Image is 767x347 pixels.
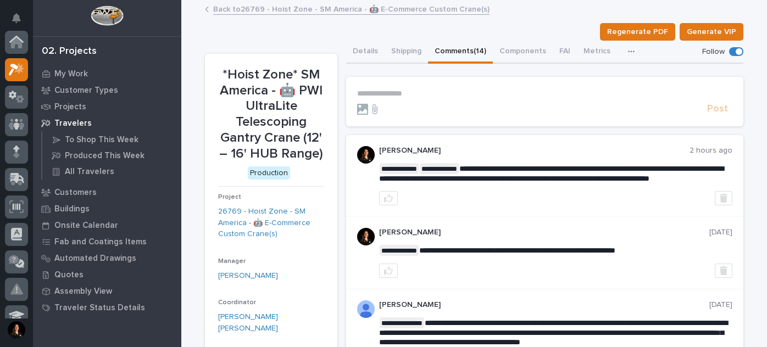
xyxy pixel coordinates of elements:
p: Fab and Coatings Items [54,237,147,247]
a: Traveler Status Details [33,299,181,316]
a: [PERSON_NAME] [218,270,278,282]
p: Quotes [54,270,84,280]
button: Generate VIP [680,23,743,41]
button: Metrics [577,41,617,64]
span: Coordinator [218,299,256,306]
div: Notifications [14,13,28,31]
button: like this post [379,264,398,278]
p: 2 hours ago [690,146,732,155]
p: [PERSON_NAME] [379,300,709,310]
p: [PERSON_NAME] [379,146,690,155]
p: Customers [54,188,97,198]
p: Traveler Status Details [54,303,145,313]
span: Post [707,103,728,115]
p: Onsite Calendar [54,221,118,231]
span: Project [218,194,241,200]
button: Delete post [715,264,732,278]
img: Workspace Logo [91,5,123,26]
p: [DATE] [709,228,732,237]
div: Production [248,166,290,180]
img: AD_cMMROVhewrCPqdu1DyWElRfTPtaMDIZb0Cz2p22wkP4SfGmFYCmSpR4ubGkS2JiFWMw9FE42fAOOw7Djl2MNBNTCFnhXYx... [357,300,375,318]
a: Customer Types [33,82,181,98]
a: Travelers [33,115,181,131]
p: My Work [54,69,88,79]
p: All Travelers [65,167,114,177]
a: [PERSON_NAME] [PERSON_NAME] [218,311,324,334]
p: Produced This Week [65,151,144,161]
div: 02. Projects [42,46,97,58]
a: 26769 - Hoist Zone - SM America - 🤖 E-Commerce Custom Crane(s) [218,206,324,240]
p: Assembly View [54,287,112,296]
p: Travelers [54,119,92,128]
a: Back to26769 - Hoist Zone - SM America - 🤖 E-Commerce Custom Crane(s) [213,2,490,15]
a: Customers [33,184,181,200]
img: ALV-UjUW5P6fp_EKJDib9bSu4i9siC2VWaYoJ4wmsxqwS8ugEzqt2jUn7pYeYhA5TGr5A6D3IzuemHUGlvM5rCUNVp4NrpVac... [357,228,375,245]
a: Fab and Coatings Items [33,233,181,250]
p: Buildings [54,204,90,214]
a: Produced This Week [42,148,181,163]
p: [PERSON_NAME] [379,228,709,237]
button: Components [493,41,553,64]
p: Projects [54,102,86,112]
span: Regenerate PDF [607,25,668,38]
button: users-avatar [5,318,28,342]
p: Follow [702,47,725,57]
a: Projects [33,98,181,115]
button: Shipping [385,41,428,64]
span: Manager [218,258,246,265]
button: Details [346,41,385,64]
a: All Travelers [42,164,181,179]
button: Comments (14) [428,41,493,64]
p: *Hoist Zone* SM America - 🤖 PWI UltraLite Telescoping Gantry Crane (12' – 16' HUB Range) [218,67,324,162]
button: Regenerate PDF [600,23,675,41]
a: To Shop This Week [42,132,181,147]
button: Notifications [5,7,28,30]
p: To Shop This Week [65,135,138,145]
p: Automated Drawings [54,254,136,264]
a: My Work [33,65,181,82]
button: like this post [379,191,398,205]
a: Automated Drawings [33,250,181,266]
a: Quotes [33,266,181,283]
span: Generate VIP [687,25,736,38]
button: Delete post [715,191,732,205]
a: Assembly View [33,283,181,299]
a: Onsite Calendar [33,217,181,233]
button: FAI [553,41,577,64]
p: [DATE] [709,300,732,310]
a: Buildings [33,200,181,217]
button: Post [703,103,732,115]
img: ALV-UjUW5P6fp_EKJDib9bSu4i9siC2VWaYoJ4wmsxqwS8ugEzqt2jUn7pYeYhA5TGr5A6D3IzuemHUGlvM5rCUNVp4NrpVac... [357,146,375,164]
p: Customer Types [54,86,118,96]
